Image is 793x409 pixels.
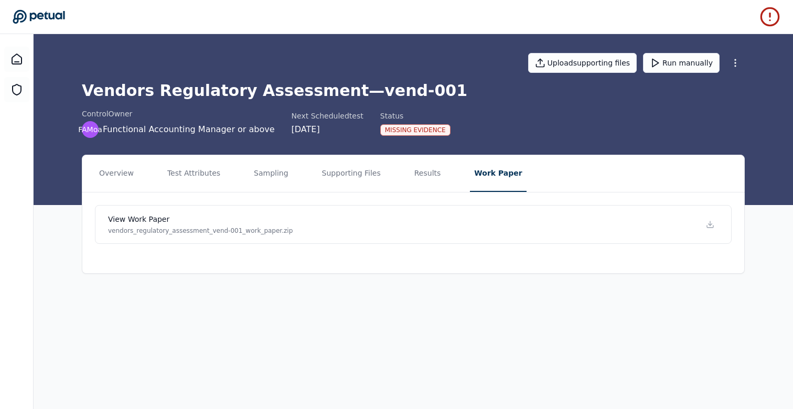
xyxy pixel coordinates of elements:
[292,111,363,121] div: Next Scheduled test
[250,155,293,192] button: Sampling
[4,77,29,102] a: SOC
[95,155,138,192] button: Overview
[528,53,637,73] button: Uploadsupporting files
[410,155,445,192] button: Results
[702,216,719,233] div: Download vendors_regulatory_assessment_vend-001_work_paper.zip
[726,53,745,72] button: More Options
[13,9,65,24] a: Go to Dashboard
[163,155,224,192] button: Test Attributes
[78,124,102,135] span: FAMoa
[82,109,275,119] div: control Owner
[643,53,720,73] button: Run manually
[380,124,451,136] div: Missing Evidence
[318,155,385,192] button: Supporting Files
[4,47,29,72] a: Dashboard
[380,111,451,121] div: Status
[292,123,363,136] div: [DATE]
[108,214,293,224] h4: View work paper
[108,227,293,235] p: vendors_regulatory_assessment_vend-001_work_paper.zip
[103,123,275,136] span: Functional Accounting Manager or above
[82,81,745,100] h1: Vendors Regulatory Assessment — vend-001
[470,155,526,192] button: Work Paper
[82,155,744,192] nav: Tabs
